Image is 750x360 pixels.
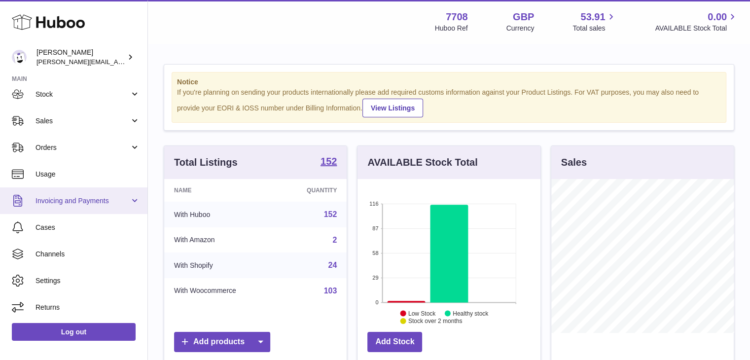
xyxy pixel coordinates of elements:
[36,250,140,259] span: Channels
[36,196,130,206] span: Invoicing and Payments
[446,10,468,24] strong: 7708
[36,276,140,286] span: Settings
[655,24,738,33] span: AVAILABLE Stock Total
[174,156,238,169] h3: Total Listings
[435,24,468,33] div: Huboo Ref
[367,332,422,352] a: Add Stock
[506,24,535,33] div: Currency
[36,90,130,99] span: Stock
[278,179,347,202] th: Quantity
[376,299,379,305] text: 0
[408,310,436,317] text: Low Stock
[36,143,130,152] span: Orders
[321,156,337,168] a: 152
[328,261,337,269] a: 24
[164,179,278,202] th: Name
[164,202,278,227] td: With Huboo
[164,252,278,278] td: With Shopify
[177,88,721,117] div: If you're planning on sending your products internationally please add required customs informati...
[174,332,270,352] a: Add products
[36,303,140,312] span: Returns
[177,77,721,87] strong: Notice
[12,323,136,341] a: Log out
[164,278,278,304] td: With Woocommerce
[164,227,278,253] td: With Amazon
[373,250,379,256] text: 58
[572,24,616,33] span: Total sales
[367,156,477,169] h3: AVAILABLE Stock Total
[36,170,140,179] span: Usage
[580,10,605,24] span: 53.91
[36,116,130,126] span: Sales
[408,318,462,324] text: Stock over 2 months
[453,310,489,317] text: Healthy stock
[36,58,198,66] span: [PERSON_NAME][EMAIL_ADDRESS][DOMAIN_NAME]
[561,156,587,169] h3: Sales
[373,275,379,281] text: 29
[36,48,125,67] div: [PERSON_NAME]
[36,223,140,232] span: Cases
[513,10,534,24] strong: GBP
[369,201,378,207] text: 116
[362,99,423,117] a: View Listings
[324,210,337,218] a: 152
[373,225,379,231] text: 87
[332,236,337,244] a: 2
[655,10,738,33] a: 0.00 AVAILABLE Stock Total
[12,50,27,65] img: victor@erbology.co
[324,287,337,295] a: 103
[572,10,616,33] a: 53.91 Total sales
[708,10,727,24] span: 0.00
[321,156,337,166] strong: 152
